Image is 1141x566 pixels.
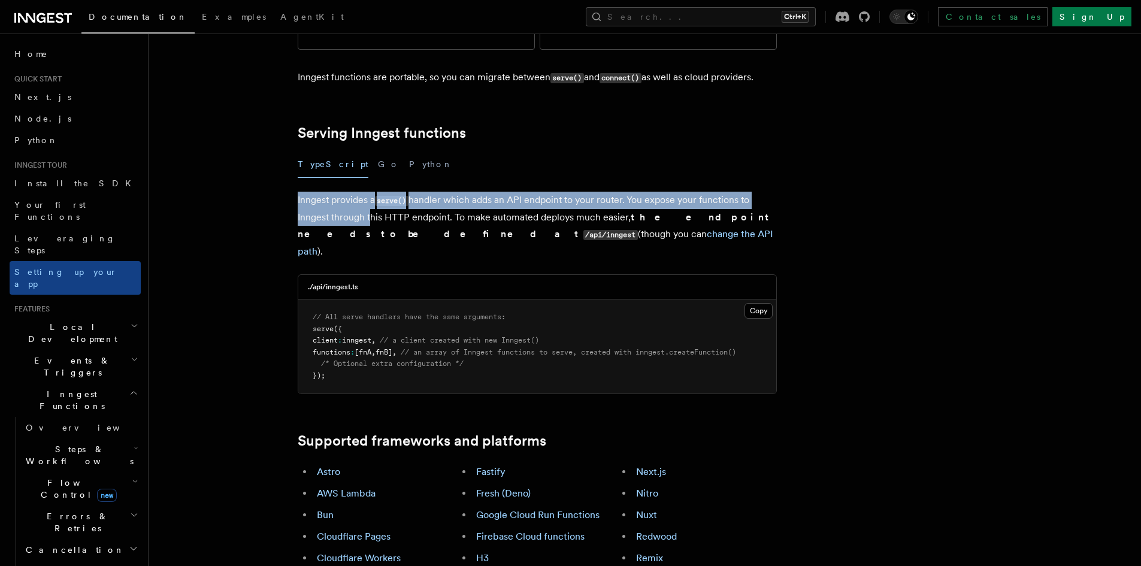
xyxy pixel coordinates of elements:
[14,200,86,222] span: Your first Functions
[744,303,773,319] button: Copy
[375,196,408,206] code: serve()
[313,313,506,321] span: // All serve handlers have the same arguments:
[273,4,351,32] a: AgentKit
[21,472,141,506] button: Flow Controlnew
[14,178,138,188] span: Install the SDK
[21,539,141,561] button: Cancellation
[10,161,67,170] span: Inngest tour
[89,12,187,22] span: Documentation
[321,359,464,368] span: /* Optional extra configuration */
[14,48,48,60] span: Home
[1052,7,1131,26] a: Sign Up
[195,4,273,32] a: Examples
[376,348,392,356] span: fnB]
[10,172,141,194] a: Install the SDK
[202,12,266,22] span: Examples
[14,267,117,289] span: Setting up your app
[636,488,658,499] a: Nitro
[586,7,816,26] button: Search...Ctrl+K
[583,230,638,240] code: /api/inngest
[313,348,350,356] span: functions
[409,151,453,178] button: Python
[338,336,342,344] span: :
[14,135,58,145] span: Python
[14,92,71,102] span: Next.js
[10,228,141,261] a: Leveraging Steps
[10,43,141,65] a: Home
[317,509,334,520] a: Bun
[313,325,334,333] span: serve
[21,477,132,501] span: Flow Control
[21,443,134,467] span: Steps & Workflows
[10,355,131,379] span: Events & Triggers
[10,74,62,84] span: Quick start
[10,383,141,417] button: Inngest Functions
[21,544,125,556] span: Cancellation
[10,321,131,345] span: Local Development
[21,510,130,534] span: Errors & Retries
[10,108,141,129] a: Node.js
[14,234,116,255] span: Leveraging Steps
[317,466,340,477] a: Astro
[380,336,539,344] span: // a client created with new Inngest()
[401,348,736,356] span: // an array of Inngest functions to serve, created with inngest.createFunction()
[317,488,376,499] a: AWS Lambda
[378,151,399,178] button: Go
[350,348,355,356] span: :
[317,552,401,564] a: Cloudflare Workers
[476,488,531,499] a: Fresh (Deno)
[21,438,141,472] button: Steps & Workflows
[476,466,506,477] a: Fastify
[298,69,777,86] p: Inngest functions are portable, so you can migrate between and as well as cloud providers.
[371,348,376,356] span: ,
[10,316,141,350] button: Local Development
[313,336,338,344] span: client
[10,194,141,228] a: Your first Functions
[889,10,918,24] button: Toggle dark mode
[10,86,141,108] a: Next.js
[280,12,344,22] span: AgentKit
[21,506,141,539] button: Errors & Retries
[392,348,397,356] span: ,
[10,261,141,295] a: Setting up your app
[782,11,809,23] kbd: Ctrl+K
[298,125,466,141] a: Serving Inngest functions
[298,432,546,449] a: Supported frameworks and platforms
[600,73,641,83] code: connect()
[371,336,376,344] span: ,
[298,151,368,178] button: TypeScript
[636,466,666,477] a: Next.js
[476,552,489,564] a: H3
[636,552,663,564] a: Remix
[26,423,149,432] span: Overview
[476,509,600,520] a: Google Cloud Run Functions
[550,73,584,83] code: serve()
[636,531,677,542] a: Redwood
[636,509,657,520] a: Nuxt
[938,7,1048,26] a: Contact sales
[14,114,71,123] span: Node.js
[21,417,141,438] a: Overview
[97,489,117,502] span: new
[342,336,371,344] span: inngest
[10,388,129,412] span: Inngest Functions
[317,531,391,542] a: Cloudflare Pages
[355,348,371,356] span: [fnA
[298,192,777,260] p: Inngest provides a handler which adds an API endpoint to your router. You expose your functions t...
[81,4,195,34] a: Documentation
[476,531,585,542] a: Firebase Cloud functions
[308,282,358,292] h3: ./api/inngest.ts
[10,129,141,151] a: Python
[334,325,342,333] span: ({
[10,350,141,383] button: Events & Triggers
[313,371,325,380] span: });
[10,304,50,314] span: Features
